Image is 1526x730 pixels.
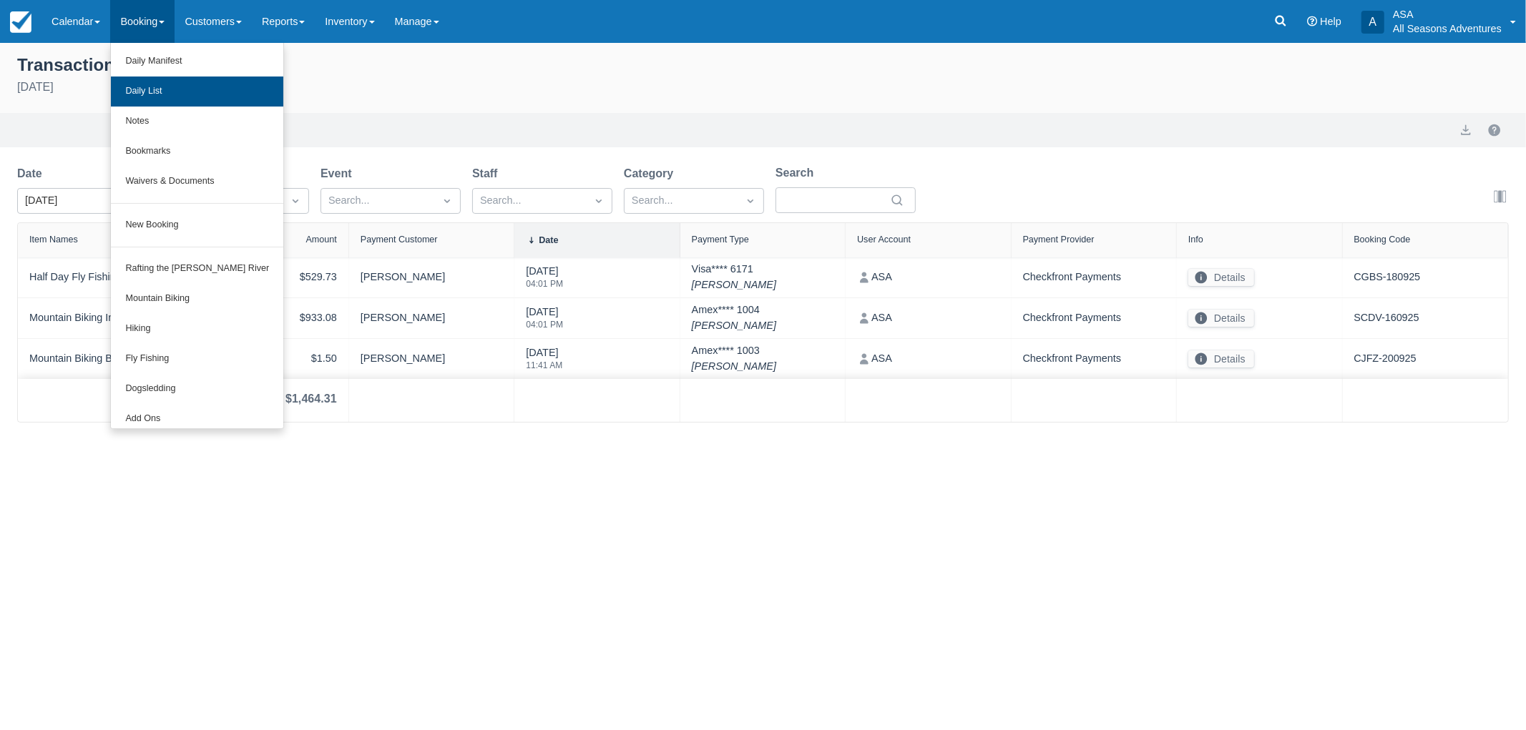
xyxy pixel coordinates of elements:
label: Event [321,165,358,182]
div: 11:41 AM [526,361,562,370]
div: [PERSON_NAME] [361,350,502,368]
a: Bookmarks [111,137,283,167]
span: Dropdown icon [288,194,303,208]
div: 04:01 PM [526,320,563,329]
div: User Account [857,235,911,245]
a: SCDV-160925 [1354,310,1419,326]
div: Mountain Biking Beginner, Processing Fee [29,350,171,368]
div: Payment Provider [1023,235,1095,245]
i: Help [1307,16,1317,26]
div: Info [1188,235,1203,245]
span: Dropdown icon [440,194,454,208]
div: Transactions [17,51,1509,76]
a: Mountain Biking [111,284,283,314]
div: Amount [305,235,336,245]
div: ASA [857,350,999,368]
button: Details [1188,310,1254,327]
a: Dogsledding [111,374,283,404]
em: [PERSON_NAME] [692,359,776,375]
a: New Booking [111,210,283,240]
em: [PERSON_NAME] [692,318,776,334]
div: Item Names [29,235,78,245]
a: Notes [111,107,283,137]
div: Date [539,235,558,245]
div: [DATE] [526,305,563,337]
div: Payment Type [692,235,749,245]
label: Category [624,165,679,182]
a: CJFZ-200925 [1354,351,1417,367]
div: Booking Code [1354,235,1411,245]
div: [DATE] [25,193,124,209]
label: Staff [472,165,504,182]
label: Search [776,164,819,182]
div: [DATE] [17,79,1509,96]
span: Dropdown icon [592,194,606,208]
img: checkfront-main-nav-mini-logo.png [10,11,31,33]
div: 04:01 PM [526,280,563,288]
div: Checkfront Payments [1023,310,1165,327]
ul: Booking [110,43,284,429]
a: Fly Fishing [111,344,283,374]
div: Half Day Fly Fishing, Fly Fishing License, Processing Fee [29,269,171,286]
a: Rafting the [PERSON_NAME] River [111,254,283,284]
a: Waivers & Documents [111,167,283,197]
div: [PERSON_NAME] [361,310,502,327]
div: A [1361,11,1384,34]
div: [DATE] [526,345,562,378]
a: Add Ons [111,404,283,434]
a: Daily List [111,77,283,107]
em: [PERSON_NAME] [692,277,776,293]
div: ASA [857,269,999,286]
a: Daily Manifest [111,46,283,77]
div: ASA [857,310,999,327]
span: Help [1320,16,1341,27]
button: Details [1188,269,1254,286]
p: ASA [1393,7,1502,21]
div: Payment Customer [361,235,438,245]
button: export [1457,122,1474,139]
button: Details [1188,350,1254,368]
p: All Seasons Adventures [1393,21,1502,36]
div: Checkfront Payments [1023,350,1165,368]
div: Checkfront Payments [1023,269,1165,286]
label: Date [17,165,48,182]
div: [PERSON_NAME] [361,269,502,286]
div: [DATE] [526,264,563,297]
a: CGBS-180925 [1354,270,1421,285]
a: Hiking [111,314,283,344]
span: Dropdown icon [743,194,758,208]
div: $1,464.31 [285,390,337,408]
div: Mountain Biking Intermediate/Advance, Processing Fee [29,310,171,327]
